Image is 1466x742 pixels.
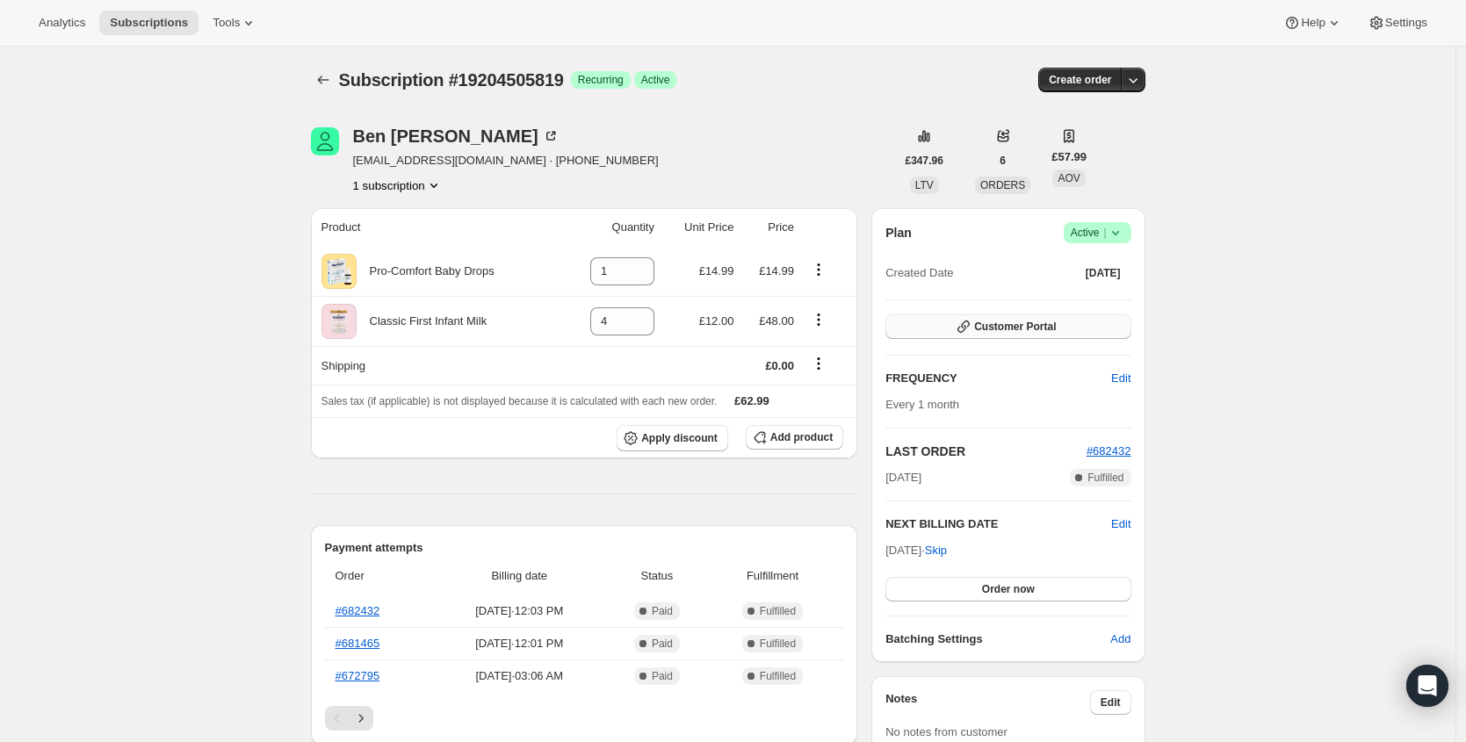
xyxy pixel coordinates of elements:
button: Tools [202,11,268,35]
a: #681465 [336,637,380,650]
button: Edit [1090,690,1131,715]
span: [DATE] · 12:03 PM [437,602,603,620]
span: AOV [1058,172,1080,184]
th: Product [311,208,561,247]
button: Subscriptions [99,11,199,35]
div: Classic First Infant Milk [357,313,487,330]
nav: Pagination [325,706,844,731]
span: Skip [925,542,947,559]
span: Fulfillment [712,567,833,585]
span: Fulfilled [1087,471,1123,485]
span: [EMAIL_ADDRESS][DOMAIN_NAME] · [PHONE_NUMBER] [353,152,659,169]
span: Edit [1111,370,1130,387]
span: [DATE] [1086,266,1121,280]
span: Paid [652,637,673,651]
th: Price [739,208,799,247]
span: Active [641,73,670,87]
button: Product actions [805,260,833,279]
span: LTV [915,179,934,191]
h3: Notes [885,690,1090,715]
button: Order now [885,577,1130,602]
a: #682432 [336,604,380,617]
span: Customer Portal [974,320,1056,334]
span: [DATE] · 03:06 AM [437,667,603,685]
button: Next [349,706,373,731]
th: Shipping [311,346,561,385]
span: Paid [652,604,673,618]
span: Sales tax (if applicable) is not displayed because it is calculated with each new order. [321,395,718,407]
span: Order now [982,582,1035,596]
span: [DATE] [885,469,921,486]
span: £14.99 [699,264,734,277]
span: Active [1071,224,1124,241]
span: £347.96 [906,154,943,168]
button: Edit [1111,515,1130,533]
button: Add [1100,625,1141,653]
h2: Payment attempts [325,539,844,557]
span: | [1103,226,1106,240]
button: Settings [1357,11,1438,35]
button: [DATE] [1075,261,1131,285]
span: Fulfilled [760,669,796,683]
button: Add product [746,425,843,450]
h2: FREQUENCY [885,370,1111,387]
span: £48.00 [759,314,794,328]
span: [DATE] · [885,544,947,557]
span: £0.00 [765,359,794,372]
span: ORDERS [980,179,1025,191]
th: Quantity [560,208,659,247]
div: Open Intercom Messenger [1406,665,1448,707]
span: 6 [1000,154,1006,168]
button: Customer Portal [885,314,1130,339]
button: £347.96 [895,148,954,173]
span: Ben Stroud [311,127,339,155]
button: Edit [1101,364,1141,393]
span: £62.99 [734,394,769,407]
img: product img [321,304,357,339]
button: 6 [989,148,1016,173]
span: Billing date [437,567,603,585]
button: #682432 [1087,443,1131,460]
span: Help [1301,16,1325,30]
button: Shipping actions [805,354,833,373]
span: Settings [1385,16,1427,30]
span: [DATE] · 12:01 PM [437,635,603,652]
span: Fulfilled [760,637,796,651]
h2: NEXT BILLING DATE [885,515,1111,533]
span: £12.00 [699,314,734,328]
button: Create order [1038,68,1122,92]
span: £57.99 [1051,148,1087,166]
span: Tools [213,16,240,30]
span: Paid [652,669,673,683]
h6: Batching Settings [885,630,1110,648]
span: Recurring [578,73,624,87]
button: Product actions [805,310,833,329]
a: #672795 [336,669,380,682]
span: £14.99 [759,264,794,277]
div: Ben [PERSON_NAME] [353,127,560,145]
span: Edit [1101,695,1121,710]
button: Help [1273,11,1353,35]
span: Every 1 month [885,398,959,411]
a: #682432 [1087,444,1131,457]
th: Order [325,557,432,595]
span: Status [612,567,702,585]
span: Create order [1049,73,1111,87]
div: Pro-Comfort Baby Drops [357,263,495,280]
span: Fulfilled [760,604,796,618]
button: Skip [914,537,957,565]
button: Subscriptions [311,68,336,92]
span: Subscriptions [110,16,188,30]
button: Apply discount [617,425,728,451]
button: Product actions [353,176,443,194]
span: No notes from customer [885,725,1007,738]
span: Analytics [39,16,85,30]
h2: LAST ORDER [885,443,1087,460]
th: Unit Price [660,208,739,247]
img: product img [321,254,357,289]
h2: Plan [885,224,912,241]
button: Analytics [28,11,96,35]
span: Apply discount [641,431,718,445]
